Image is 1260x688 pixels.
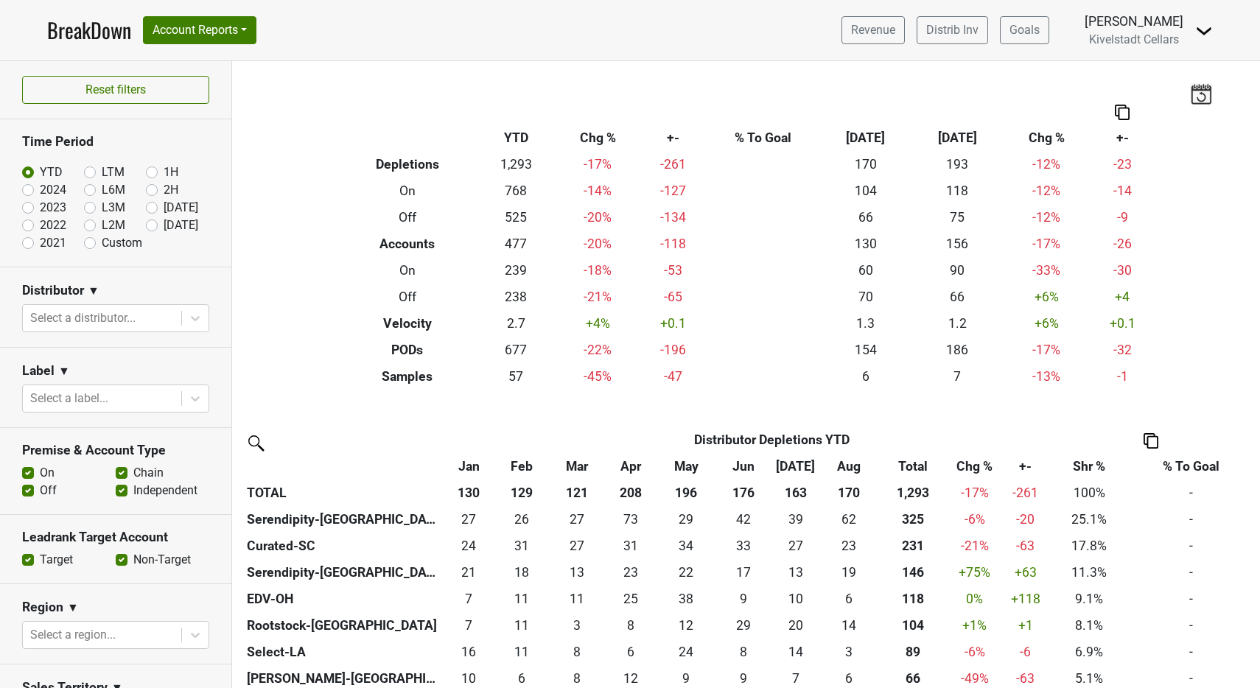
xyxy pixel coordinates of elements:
label: [DATE] [164,217,198,234]
td: -26 [1090,231,1155,257]
th: Distributor Depletions YTD [496,427,1049,453]
th: 176 [716,480,771,506]
th: 121 [548,480,605,506]
td: 23.333 [820,533,878,559]
td: - [1130,533,1253,559]
td: 8.083 [716,639,771,665]
td: 8.1% [1049,612,1130,639]
td: -134 [641,204,707,231]
td: 186 [911,337,1004,363]
td: 39 [771,506,821,533]
td: -30 [1090,257,1155,284]
th: TOTAL [243,480,442,506]
td: -23 [1090,151,1155,178]
td: -45 % [555,363,641,390]
div: 20 [774,616,817,635]
th: 170 [820,480,878,506]
td: 6.832 [442,586,496,612]
th: Jun: activate to sort column ascending [716,453,771,480]
td: -1 [1090,363,1155,390]
td: 66 [819,204,911,231]
div: 3 [552,616,601,635]
div: 12 [659,616,713,635]
button: Account Reports [143,16,256,44]
label: L3M [102,199,125,217]
td: -17 % [1004,337,1090,363]
img: Copy to clipboard [1144,433,1158,449]
td: 33 [716,533,771,559]
span: ▼ [58,362,70,380]
th: Shr %: activate to sort column ascending [1049,453,1130,480]
th: +- [1090,124,1155,151]
td: -9 [1090,204,1155,231]
span: ▼ [88,282,99,300]
div: 231 [881,536,944,555]
td: 37.833 [657,586,716,612]
span: -17% [961,485,989,500]
div: 104 [881,616,944,635]
div: 25 [609,589,653,608]
div: 11 [552,589,601,608]
td: 23.999 [442,533,496,559]
label: 2023 [40,199,66,217]
label: Custom [102,234,142,252]
td: 26.751 [548,533,605,559]
td: 27 [548,506,605,533]
td: -12 % [1004,151,1090,178]
div: 42 [720,510,767,529]
div: 34 [659,536,713,555]
div: 118 [881,589,944,608]
div: 24 [446,536,492,555]
th: 208 [605,480,656,506]
th: Serendipity-[GEOGRAPHIC_DATA] [243,506,442,533]
div: 27 [552,510,601,529]
td: 238 [477,284,555,310]
td: 156 [911,231,1004,257]
td: 26.74 [442,506,496,533]
td: 13.35 [771,559,821,586]
td: 13.5 [771,639,821,665]
th: Off [337,284,477,310]
td: -21 % [555,284,641,310]
td: 1,293 [477,151,555,178]
th: May: activate to sort column ascending [657,453,716,480]
td: +1 % [948,612,1002,639]
th: 89.415 [878,639,947,665]
h3: Label [22,363,55,379]
th: 104.331 [878,612,947,639]
div: 22 [659,563,713,582]
td: 24.415 [657,639,716,665]
a: Revenue [841,16,905,44]
label: L6M [102,181,125,199]
td: -20 % [555,231,641,257]
td: 193 [911,151,1004,178]
td: +4 % [555,310,641,337]
img: last_updated_date [1190,83,1212,104]
div: 27 [446,510,492,529]
td: 239 [477,257,555,284]
th: On [337,257,477,284]
th: Serendipity-[GEOGRAPHIC_DATA] [243,559,442,586]
label: YTD [40,164,63,181]
td: -17 % [555,151,641,178]
td: 1.3 [819,310,911,337]
td: 12.001 [657,612,716,639]
h3: Time Period [22,134,209,150]
td: -33 % [1004,257,1090,284]
div: 11 [499,616,545,635]
td: -17 % [1004,231,1090,257]
td: 24.833 [605,586,656,612]
td: 66 [911,284,1004,310]
label: [DATE] [164,199,198,217]
div: 16 [446,642,492,661]
th: Feb: activate to sort column ascending [496,453,549,480]
td: 17.8% [1049,533,1130,559]
td: -18 % [555,257,641,284]
div: 31 [499,536,545,555]
td: 29.08 [657,506,716,533]
div: 27 [552,536,601,555]
div: 26 [499,510,545,529]
td: 75 [911,204,1004,231]
th: Chg %: activate to sort column ascending [948,453,1002,480]
th: Samples [337,363,477,390]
